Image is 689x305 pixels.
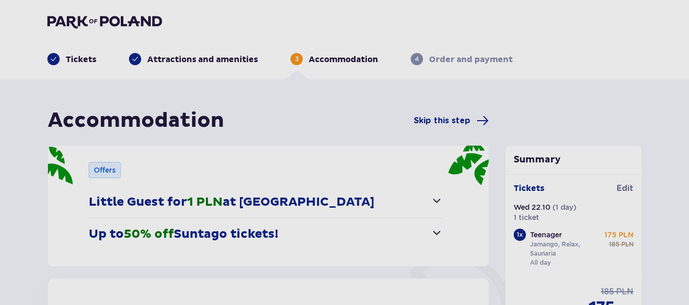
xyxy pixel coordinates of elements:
p: 175 PLN [604,230,633,240]
div: Attractions and amenities [129,53,258,65]
p: Teenager [530,230,562,240]
p: 4 [415,54,419,64]
p: Tickets [66,54,96,65]
p: All day [530,258,551,267]
p: Up to Suntago tickets! [89,227,278,242]
a: Skip this step [414,115,489,127]
p: Offers [94,165,116,175]
span: Skip this step [414,115,470,126]
p: Jamango, Relax, Saunaria [530,240,600,258]
p: Summary [506,154,642,166]
p: Tickets [514,183,544,194]
p: 3 [295,54,299,64]
div: Tickets [47,53,96,65]
p: Order and payment [429,54,513,65]
div: 4Order and payment [411,53,513,65]
span: PLN [621,240,633,249]
h1: Accommodation [48,108,224,133]
p: Accommodation [309,54,378,65]
p: Attractions and amenities [147,54,258,65]
div: 1 x [514,229,526,241]
span: 185 [609,240,619,249]
div: 3Accommodation [290,53,378,65]
p: ( 1 day ) [552,202,576,212]
p: Wed 22.10 [514,202,550,212]
button: Up to50% offSuntago tickets! [89,218,443,250]
span: PLN [616,286,633,297]
span: 185 [601,286,614,297]
span: 50% off [124,227,174,242]
span: Edit [617,183,633,194]
button: Little Guest for1 PLNat [GEOGRAPHIC_DATA] [89,186,443,218]
img: Park of Poland logo [47,14,162,29]
span: 1 PLN [187,195,223,210]
p: 1 ticket [514,212,539,223]
p: Little Guest for at [GEOGRAPHIC_DATA] [89,195,375,210]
